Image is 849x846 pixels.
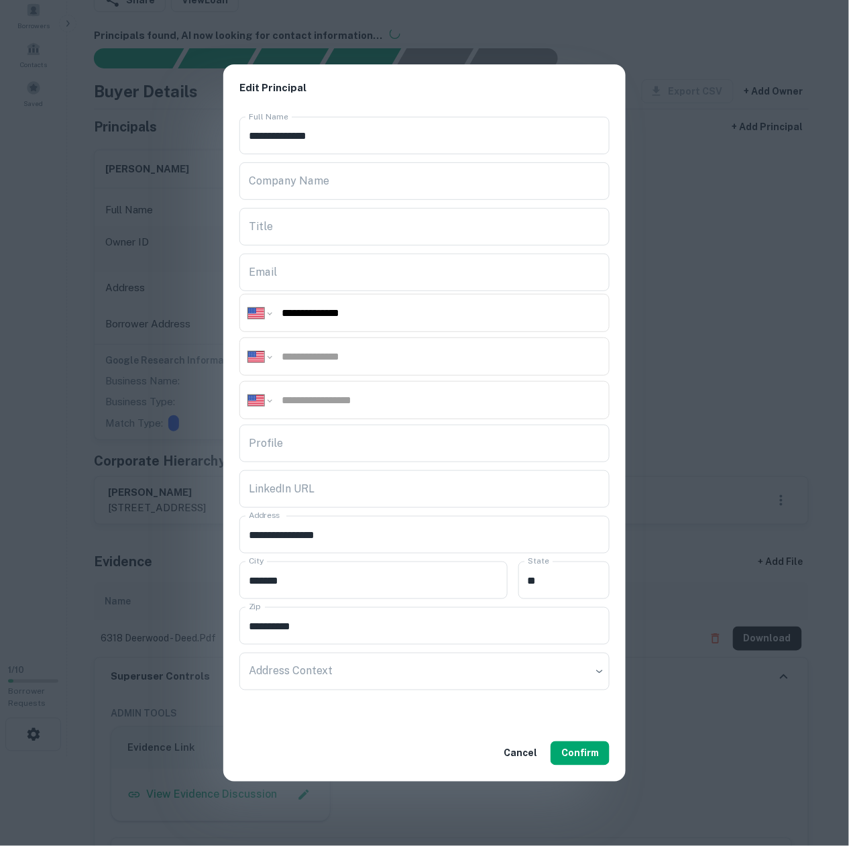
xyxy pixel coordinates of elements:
button: Confirm [551,741,610,765]
label: Zip [249,601,261,613]
label: Address [249,510,280,521]
div: ​ [239,653,610,690]
iframe: Chat Widget [782,739,849,803]
label: City [249,556,264,567]
h2: Edit Principal [223,64,626,112]
label: Full Name [249,111,288,122]
button: Cancel [498,741,543,765]
label: State [528,556,549,567]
